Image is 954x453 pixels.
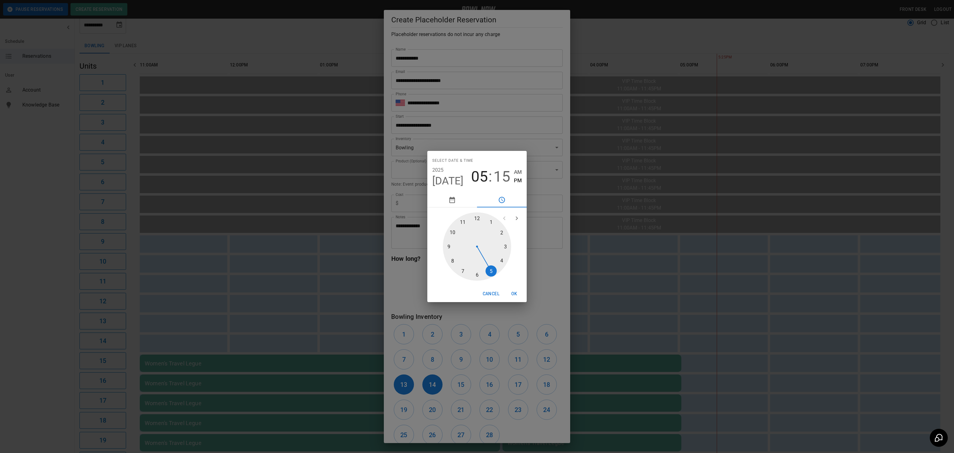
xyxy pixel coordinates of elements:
[432,156,473,166] span: Select date & time
[493,168,510,185] button: 15
[504,288,524,300] button: OK
[511,212,523,224] button: open next view
[432,166,444,174] button: 2025
[514,176,522,185] button: PM
[480,288,502,300] button: Cancel
[488,168,492,185] span: :
[432,174,464,188] button: [DATE]
[514,168,522,176] button: AM
[471,168,488,185] button: 05
[427,193,477,207] button: pick date
[477,193,527,207] button: pick time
